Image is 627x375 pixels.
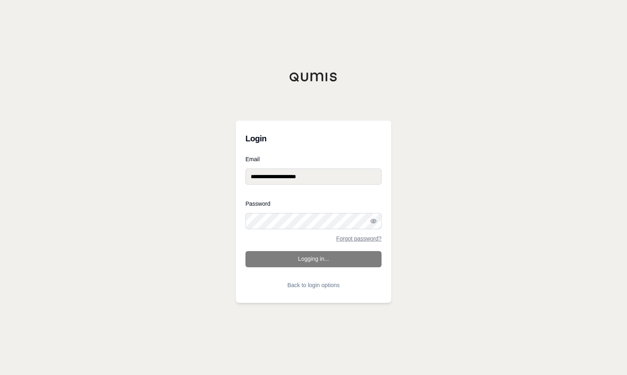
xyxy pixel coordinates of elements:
img: Qumis [289,72,338,82]
label: Email [245,156,382,162]
button: Back to login options [245,277,382,293]
label: Password [245,201,382,207]
a: Forgot password? [336,236,382,241]
h3: Login [245,130,382,147]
